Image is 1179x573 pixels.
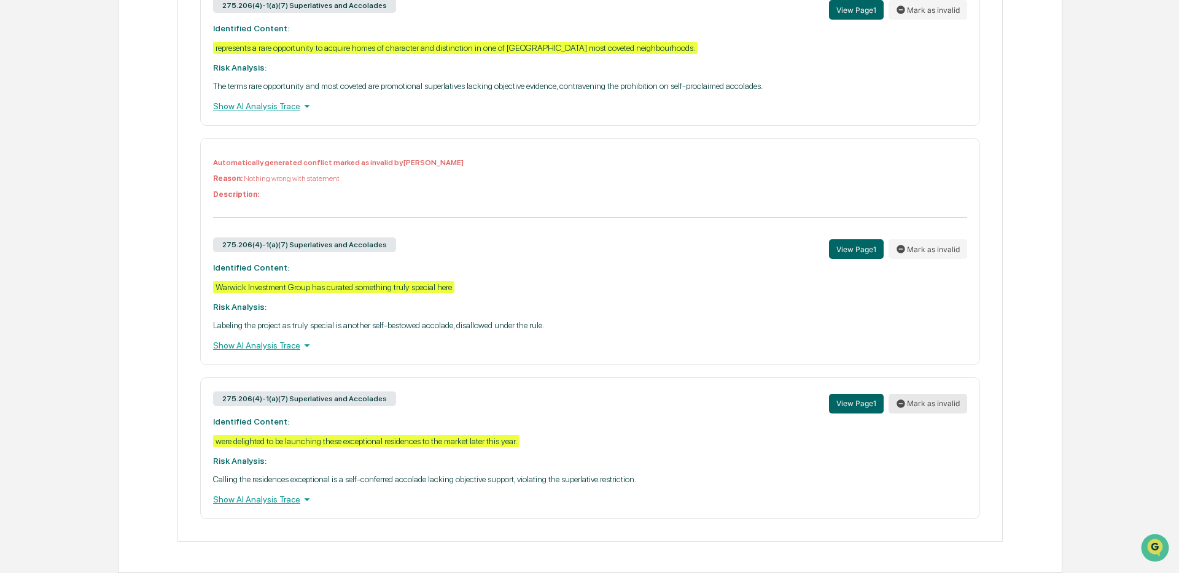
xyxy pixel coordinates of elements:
div: Show AI Analysis Trace [213,339,967,352]
p: Nothing wrong with statement [213,174,967,183]
a: 🔎Data Lookup [7,173,82,195]
span: Preclearance [25,155,79,167]
span: Data Lookup [25,178,77,190]
a: 🗄️Attestations [84,150,157,172]
p: Labeling the project as truly special is another self-bestowed accolade, disallowed under the rule. [213,320,967,330]
b: Reason: [213,174,243,183]
div: 275.206(4)-1(a)(7) Superlatives and Accolades [213,391,396,406]
iframe: Open customer support [1140,533,1173,566]
div: represents a rare opportunity to acquire homes of character and distinction in one of [GEOGRAPHIC... [213,42,698,54]
button: View Page1 [829,239,884,259]
span: Attestations [101,155,152,167]
div: We're available if you need us! [42,106,155,116]
button: View Page1 [829,394,884,413]
div: Show AI Analysis Trace [213,99,967,113]
button: Start new chat [209,98,224,112]
div: 275.206(4)-1(a)(7) Superlatives and Accolades [213,237,396,252]
div: Warwick Investment Group has curated something truly special here [213,281,454,293]
p: How can we help? [12,26,224,45]
b: Description: [213,190,259,199]
div: Start new chat [42,94,201,106]
img: 1746055101610-c473b297-6a78-478c-a979-82029cc54cd1 [12,94,34,116]
p: Automatically generated conflict marked as invalid by [PERSON_NAME] [213,158,967,167]
p: The terms rare opportunity and most coveted are promotional superlatives lacking objective eviden... [213,81,967,91]
p: Calling the residences exceptional is a self-conferred accolade lacking objective support, violat... [213,474,967,484]
button: Mark as invalid [889,239,967,259]
span: Pylon [122,208,149,217]
strong: Risk Analysis: [213,63,267,72]
strong: Risk Analysis: [213,456,267,466]
div: Show AI Analysis Trace [213,493,967,506]
div: 🖐️ [12,156,22,166]
strong: Identified Content: [213,23,289,33]
div: were delighted to be launching these exceptional residences to the market later this year. [213,435,519,447]
strong: Identified Content: [213,263,289,272]
a: 🖐️Preclearance [7,150,84,172]
div: 🗄️ [89,156,99,166]
strong: Risk Analysis: [213,302,267,312]
strong: Identified Content: [213,417,289,426]
button: Mark as invalid [889,394,967,413]
a: Powered byPylon [87,207,149,217]
div: 🔎 [12,179,22,189]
